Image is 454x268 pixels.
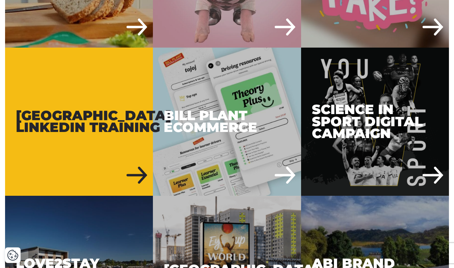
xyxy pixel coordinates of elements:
[153,48,301,195] div: Bill Plant eCommerce
[301,48,449,195] a: Science in Sport Digital Campaign Science in Sport Digital Campaign
[5,48,153,195] a: University of Birmingham LinkedIn Training [GEOGRAPHIC_DATA] LinkedIn Training
[5,48,153,195] div: [GEOGRAPHIC_DATA] LinkedIn Training
[301,48,449,195] div: Science in Sport Digital Campaign
[7,249,19,261] img: Revisit consent button
[153,48,301,195] a: Bill Plant eCommerce Bill Plant eCommerce
[7,249,19,261] button: Cookie Settings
